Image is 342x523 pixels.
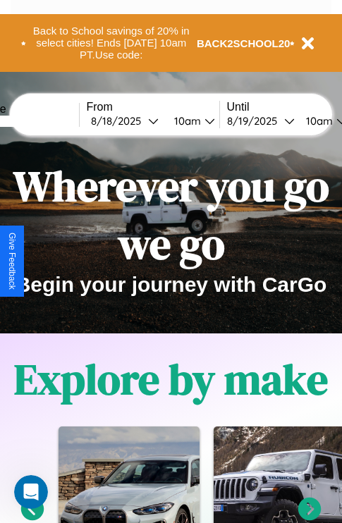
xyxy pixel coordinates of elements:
[14,350,328,408] h1: Explore by make
[91,114,148,128] div: 8 / 18 / 2025
[87,101,219,113] label: From
[197,37,291,49] b: BACK2SCHOOL20
[26,21,197,65] button: Back to School savings of 20% in select cities! Ends [DATE] 10am PT.Use code:
[7,233,17,290] div: Give Feedback
[167,114,204,128] div: 10am
[14,475,48,509] iframe: Intercom live chat
[299,114,336,128] div: 10am
[163,113,219,128] button: 10am
[87,113,163,128] button: 8/18/2025
[227,114,284,128] div: 8 / 19 / 2025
